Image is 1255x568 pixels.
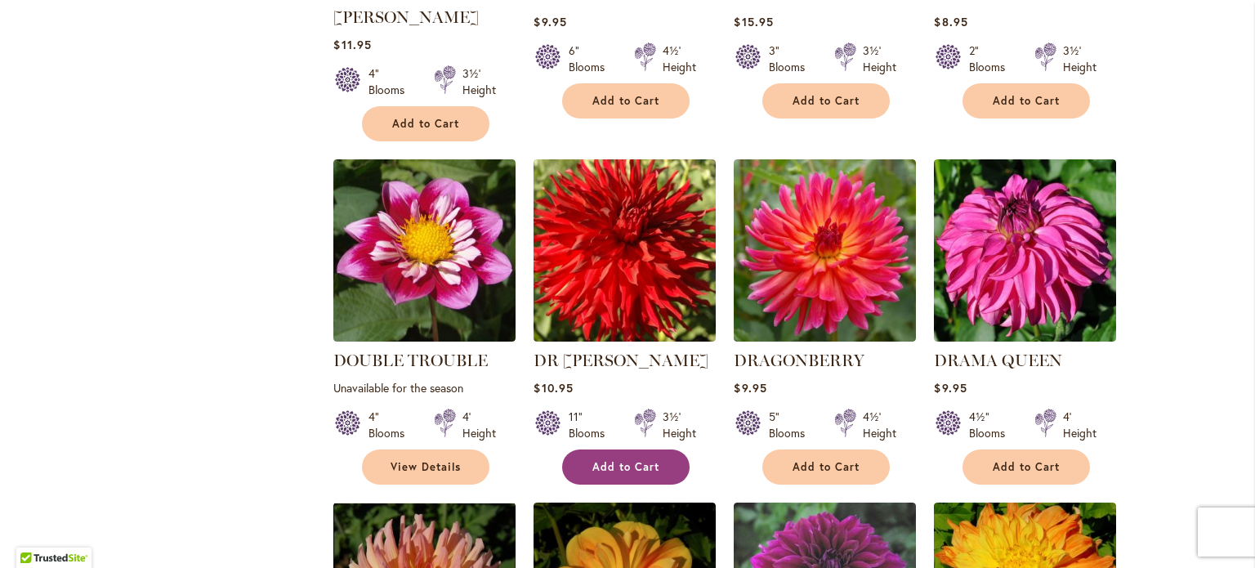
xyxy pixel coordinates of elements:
button: Add to Cart [562,449,690,485]
span: View Details [391,460,461,474]
span: Add to Cart [993,94,1060,108]
a: DOUBLE TROUBLE [333,351,488,370]
iframe: Launch Accessibility Center [12,510,58,556]
span: Add to Cart [392,117,459,131]
p: Unavailable for the season [333,380,516,396]
a: DR LES [534,329,716,345]
button: Add to Cart [962,449,1090,485]
a: View Details [362,449,489,485]
a: DRAGONBERRY [734,329,916,345]
div: 6" Blooms [569,42,614,75]
img: DRAGONBERRY [734,159,916,342]
a: DR [PERSON_NAME] [534,351,708,370]
span: $9.95 [734,380,766,396]
img: DRAMA QUEEN [934,159,1116,342]
span: $10.95 [534,380,573,396]
a: DRAMA QUEEN [934,351,1062,370]
button: Add to Cart [762,83,890,119]
span: $9.95 [534,14,566,29]
div: 4½' Height [863,409,896,441]
span: $15.95 [734,14,773,29]
span: $9.95 [934,380,967,396]
span: Add to Cart [993,460,1060,474]
div: 4" Blooms [368,65,414,98]
div: 4' Height [462,409,496,441]
div: 5" Blooms [769,409,815,441]
div: 11" Blooms [569,409,614,441]
a: DOUBLE TROUBLE [333,329,516,345]
div: 4' Height [1063,409,1096,441]
div: 3½' Height [1063,42,1096,75]
span: Add to Cart [793,460,860,474]
div: 2" Blooms [969,42,1015,75]
span: Add to Cart [592,460,659,474]
button: Add to Cart [362,106,489,141]
a: DRAGONBERRY [734,351,864,370]
img: DOUBLE TROUBLE [333,159,516,342]
div: 4" Blooms [368,409,414,441]
div: 3½' Height [863,42,896,75]
div: 3½' Height [462,65,496,98]
button: Add to Cart [762,449,890,485]
div: 3" Blooms [769,42,815,75]
button: Add to Cart [562,83,690,119]
div: 4½" Blooms [969,409,1015,441]
div: 3½' Height [663,409,696,441]
div: 4½' Height [663,42,696,75]
span: Add to Cart [793,94,860,108]
span: Add to Cart [592,94,659,108]
img: DR LES [534,159,716,342]
span: $8.95 [934,14,967,29]
span: $11.95 [333,37,371,52]
button: Add to Cart [962,83,1090,119]
a: DRAMA QUEEN [934,329,1116,345]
